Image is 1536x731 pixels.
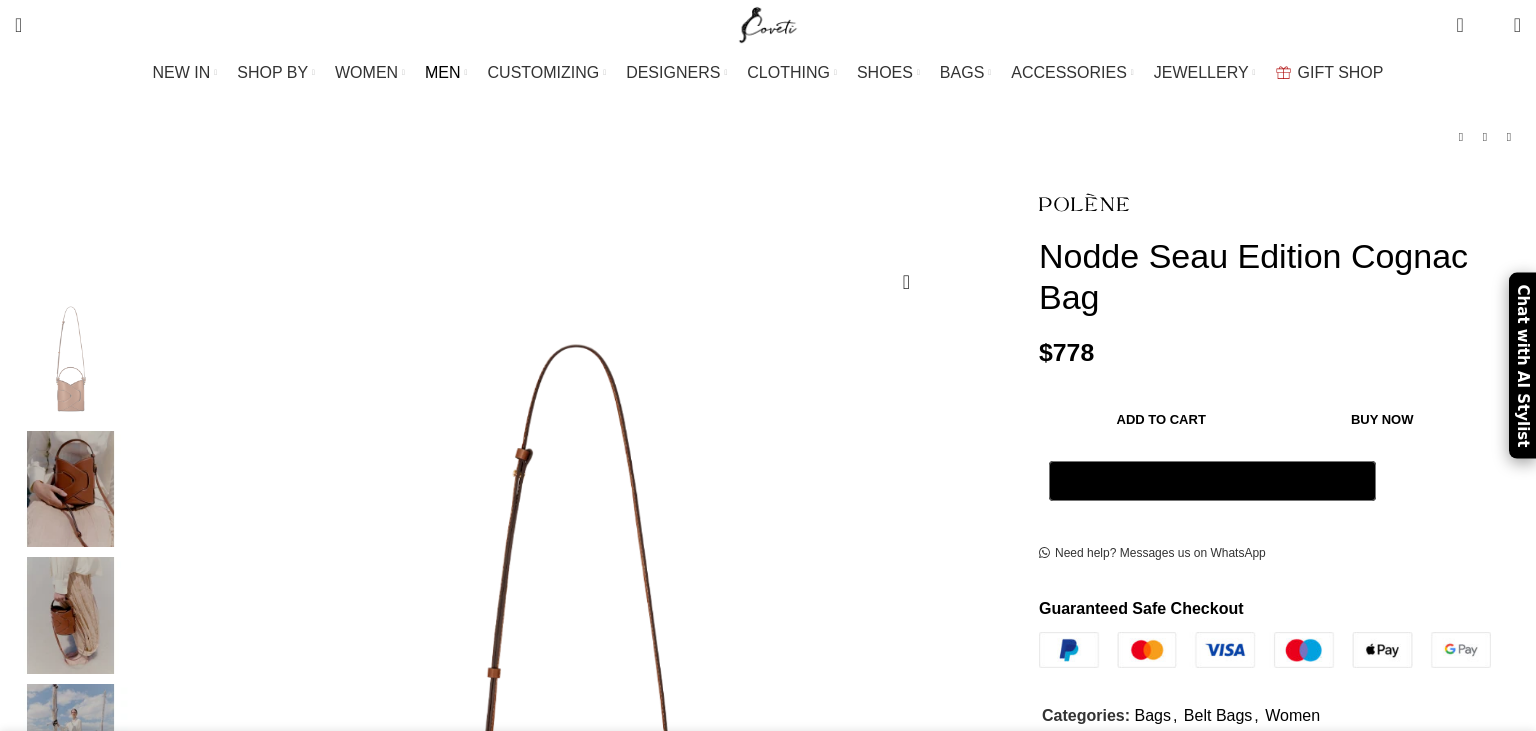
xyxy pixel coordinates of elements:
a: Site logo [735,15,802,32]
img: Polene bag [10,431,132,548]
span: SHOP BY [237,63,308,82]
button: Buy now [1283,399,1481,441]
a: CLOTHING [747,53,837,93]
span: , [1254,703,1258,729]
a: SHOP BY [237,53,315,93]
span: JEWELLERY [1154,63,1249,82]
span: CUSTOMIZING [488,63,600,82]
div: My Wishlist [1479,5,1499,45]
div: 3 / 4 [10,557,132,684]
span: $ [1039,339,1053,366]
a: SHOES [857,53,920,93]
a: ACCESSORIES [1011,53,1134,93]
div: 1 / 4 [10,304,132,431]
button: Pay with GPay [1049,461,1376,501]
span: DESIGNERS [626,63,720,82]
span: SHOES [857,63,913,82]
img: Polene bags [10,557,132,674]
a: JEWELLERY [1154,53,1256,93]
a: Bags [1134,707,1170,724]
span: BAGS [940,63,984,82]
span: GIFT SHOP [1298,63,1384,82]
a: Previous product [1449,125,1473,149]
div: 2 / 4 [10,431,132,558]
a: NEW IN [153,53,218,93]
span: Categories: [1042,707,1130,724]
span: ACCESSORIES [1011,63,1127,82]
img: guaranteed-safe-checkout-bordered.j [1039,632,1491,668]
a: BAGS [940,53,991,93]
a: DESIGNERS [626,53,727,93]
a: MEN [425,53,467,93]
a: Women [1265,707,1320,724]
a: Need help? Messages us on WhatsApp [1039,546,1266,562]
span: 0 [1483,20,1498,35]
div: Main navigation [5,53,1531,93]
span: MEN [425,63,461,82]
strong: Guaranteed Safe Checkout [1039,600,1244,617]
h1: Nodde Seau Edition Cognac Bag [1039,236,1521,318]
bdi: 778 [1039,339,1094,366]
a: WOMEN [335,53,405,93]
a: 0 [1446,5,1473,45]
a: Next product [1497,125,1521,149]
a: Belt Bags [1184,707,1252,724]
a: CUSTOMIZING [488,53,607,93]
span: CLOTHING [747,63,830,82]
span: WOMEN [335,63,398,82]
button: Add to cart [1049,399,1273,441]
span: 0 [1458,10,1473,25]
a: GIFT SHOP [1276,53,1384,93]
img: GiftBag [1276,66,1291,79]
img: Polene [1039,179,1129,226]
span: , [1173,703,1177,729]
span: NEW IN [153,63,211,82]
a: Search [5,5,32,45]
img: Polene [10,304,132,421]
